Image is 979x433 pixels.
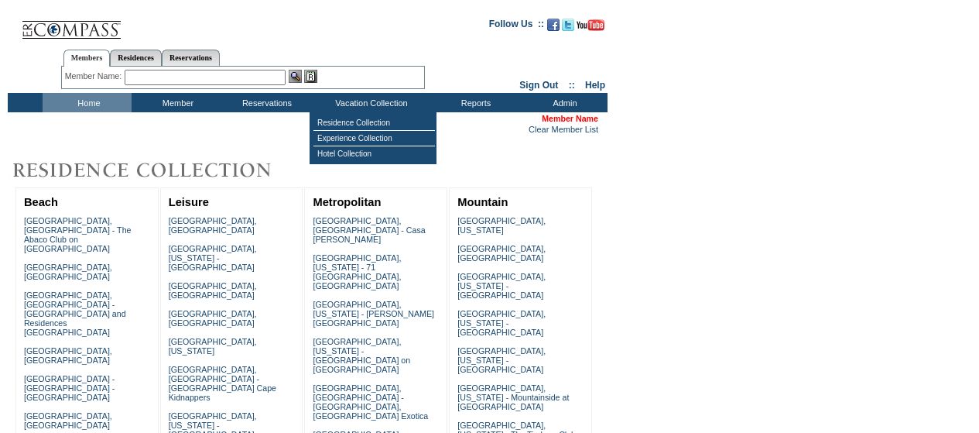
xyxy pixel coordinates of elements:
[542,114,598,123] span: Member Name
[551,125,598,134] a: Member List
[313,216,425,244] a: [GEOGRAPHIC_DATA], [GEOGRAPHIC_DATA] - Casa [PERSON_NAME]
[63,50,111,67] a: Members
[457,272,546,300] a: [GEOGRAPHIC_DATA], [US_STATE] - [GEOGRAPHIC_DATA]
[562,23,574,33] a: Follow us on Twitter
[24,346,112,365] a: [GEOGRAPHIC_DATA], [GEOGRAPHIC_DATA]
[8,155,310,186] img: Destinations by Exclusive Resorts
[313,115,435,131] td: Residence Collection
[24,263,112,281] a: [GEOGRAPHIC_DATA], [GEOGRAPHIC_DATA]
[65,70,125,83] div: Member Name:
[169,196,209,208] a: Leisure
[547,23,560,33] a: Become our fan on Facebook
[313,300,434,328] a: [GEOGRAPHIC_DATA], [US_STATE] - [PERSON_NAME][GEOGRAPHIC_DATA]
[457,383,569,411] a: [GEOGRAPHIC_DATA], [US_STATE] - Mountainside at [GEOGRAPHIC_DATA]
[313,196,381,208] a: Metropolitan
[519,80,558,91] a: Sign Out
[457,346,546,374] a: [GEOGRAPHIC_DATA], [US_STATE] - [GEOGRAPHIC_DATA]
[24,196,58,208] a: Beach
[457,244,546,263] a: [GEOGRAPHIC_DATA], [GEOGRAPHIC_DATA]
[132,93,221,112] td: Member
[43,93,132,112] td: Home
[169,216,257,235] a: [GEOGRAPHIC_DATA], [GEOGRAPHIC_DATA]
[110,50,162,66] a: Residences
[24,411,112,430] a: [GEOGRAPHIC_DATA], [GEOGRAPHIC_DATA]
[489,17,544,36] td: Follow Us ::
[289,70,302,83] img: View
[313,337,410,374] a: [GEOGRAPHIC_DATA], [US_STATE] - [GEOGRAPHIC_DATA] on [GEOGRAPHIC_DATA]
[221,93,310,112] td: Reservations
[313,146,435,161] td: Hotel Collection
[24,216,132,253] a: [GEOGRAPHIC_DATA], [GEOGRAPHIC_DATA] - The Abaco Club on [GEOGRAPHIC_DATA]
[169,244,257,272] a: [GEOGRAPHIC_DATA], [US_STATE] - [GEOGRAPHIC_DATA]
[169,365,276,402] a: [GEOGRAPHIC_DATA], [GEOGRAPHIC_DATA] - [GEOGRAPHIC_DATA] Cape Kidnappers
[313,131,435,146] td: Experience Collection
[169,281,257,300] a: [GEOGRAPHIC_DATA], [GEOGRAPHIC_DATA]
[519,93,608,112] td: Admin
[585,80,605,91] a: Help
[577,23,604,33] a: Subscribe to our YouTube Channel
[313,253,401,290] a: [GEOGRAPHIC_DATA], [US_STATE] - 71 [GEOGRAPHIC_DATA], [GEOGRAPHIC_DATA]
[310,93,430,112] td: Vacation Collection
[457,196,508,208] a: Mountain
[577,19,604,31] img: Subscribe to our YouTube Channel
[24,290,126,337] a: [GEOGRAPHIC_DATA], [GEOGRAPHIC_DATA] - [GEOGRAPHIC_DATA] and Residences [GEOGRAPHIC_DATA]
[21,8,122,40] img: Compass Home
[562,19,574,31] img: Follow us on Twitter
[169,309,257,328] a: [GEOGRAPHIC_DATA], [GEOGRAPHIC_DATA]
[430,93,519,112] td: Reports
[457,216,546,235] a: [GEOGRAPHIC_DATA], [US_STATE]
[24,374,115,402] a: [GEOGRAPHIC_DATA] - [GEOGRAPHIC_DATA] - [GEOGRAPHIC_DATA]
[8,23,20,24] img: i.gif
[304,70,317,83] img: Reservations
[313,383,428,421] a: [GEOGRAPHIC_DATA], [GEOGRAPHIC_DATA] - [GEOGRAPHIC_DATA], [GEOGRAPHIC_DATA] Exotica
[547,19,560,31] img: Become our fan on Facebook
[169,337,257,356] a: [GEOGRAPHIC_DATA], [US_STATE]
[162,50,220,66] a: Reservations
[569,80,575,91] span: ::
[529,125,549,134] a: Clear
[457,309,546,337] a: [GEOGRAPHIC_DATA], [US_STATE] - [GEOGRAPHIC_DATA]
